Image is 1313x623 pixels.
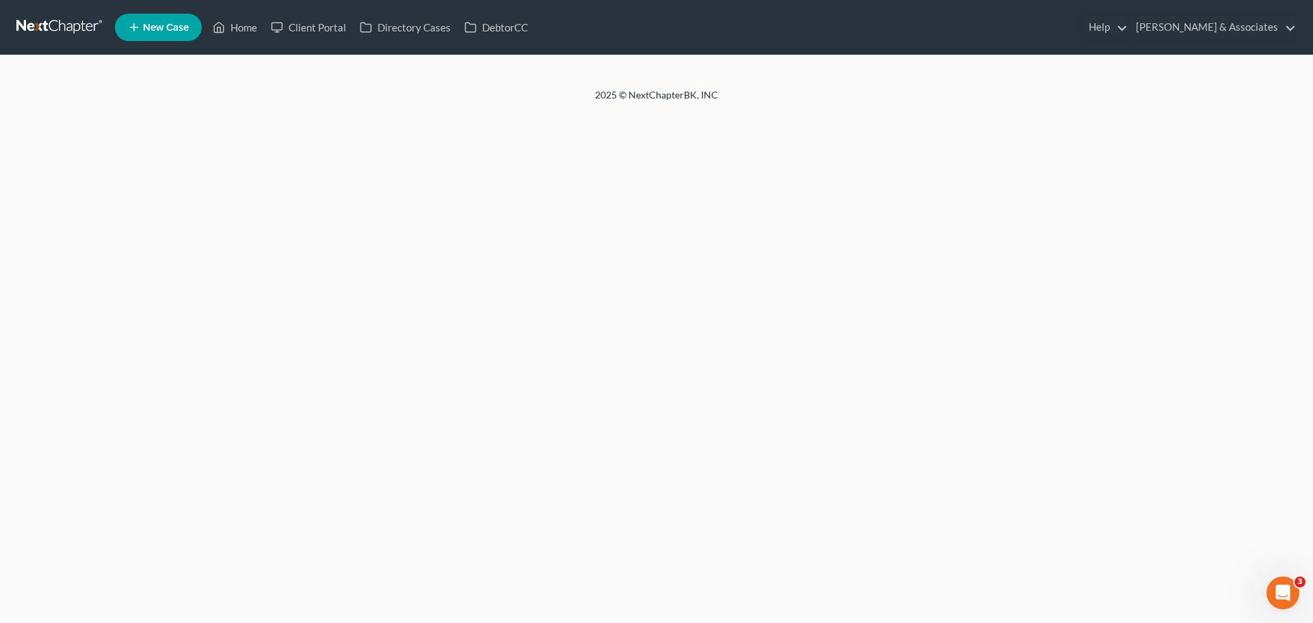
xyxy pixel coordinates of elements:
[264,15,353,40] a: Client Portal
[115,14,202,41] new-legal-case-button: New Case
[353,15,457,40] a: Directory Cases
[1295,576,1305,587] span: 3
[1266,576,1299,609] iframe: Intercom live chat
[1082,15,1128,40] a: Help
[206,15,264,40] a: Home
[1129,15,1296,40] a: [PERSON_NAME] & Associates
[457,15,535,40] a: DebtorCC
[267,88,1046,113] div: 2025 © NextChapterBK, INC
